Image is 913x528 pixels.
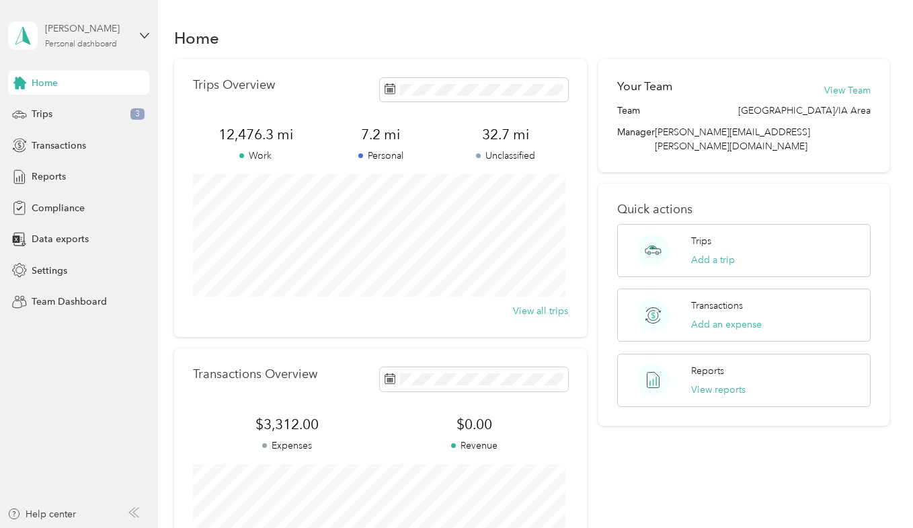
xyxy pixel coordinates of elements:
p: Reports [691,364,724,378]
p: Revenue [381,439,568,453]
span: Compliance [32,201,85,215]
h1: Home [174,31,219,45]
button: View reports [691,383,746,397]
p: Unclassified [443,149,568,163]
div: [PERSON_NAME] [45,22,129,36]
span: Transactions [32,139,86,153]
p: Work [193,149,318,163]
h2: Your Team [617,78,672,95]
span: [GEOGRAPHIC_DATA]/IA Area [738,104,871,118]
button: Help center [7,507,76,521]
span: Settings [32,264,67,278]
p: Personal [318,149,443,163]
span: $0.00 [381,415,568,434]
span: Data exports [32,232,89,246]
button: View Team [824,83,871,98]
p: Quick actions [617,202,871,217]
iframe: Everlance-gr Chat Button Frame [838,453,913,528]
div: Personal dashboard [45,40,117,48]
button: Add a trip [691,253,735,267]
span: $3,312.00 [193,415,381,434]
span: 12,476.3 mi [193,125,318,144]
span: 3 [130,108,145,120]
p: Expenses [193,439,381,453]
span: Team Dashboard [32,295,107,309]
span: 32.7 mi [443,125,568,144]
p: Trips Overview [193,78,275,92]
button: View all trips [513,304,568,318]
span: Trips [32,107,52,121]
span: Team [617,104,640,118]
span: Home [32,76,58,90]
span: [PERSON_NAME][EMAIL_ADDRESS][PERSON_NAME][DOMAIN_NAME] [655,126,810,152]
span: Manager [617,125,655,153]
p: Transactions Overview [193,367,317,381]
button: Add an expense [691,317,762,332]
p: Transactions [691,299,743,313]
p: Trips [691,234,711,248]
span: Reports [32,169,66,184]
span: 7.2 mi [318,125,443,144]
